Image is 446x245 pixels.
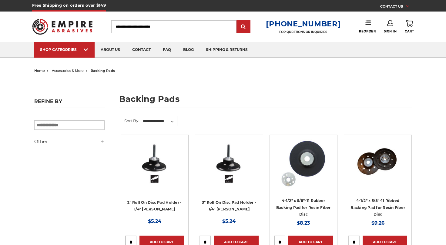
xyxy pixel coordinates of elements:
span: Reorder [359,29,376,33]
img: 2" Roll On Disc Pad Holder - 1/4" Shank [130,139,179,188]
a: blog [177,42,200,58]
a: 2" Roll On Disc Pad Holder - 1/4" [PERSON_NAME] [127,200,182,212]
div: SHOP CATEGORIES [40,47,89,52]
label: Sort By: [121,116,139,125]
span: Cart [405,29,414,33]
img: 3" Roll On Disc Pad Holder - 1/4" Shank [205,139,253,188]
span: $5.24 [222,218,236,224]
span: backing pads [91,69,115,73]
a: 2" Roll On Disc Pad Holder - 1/4" Shank [125,139,184,198]
a: faq [157,42,177,58]
img: Empire Abrasives [32,15,93,39]
h1: backing pads [119,95,412,108]
img: 4.5 inch ribbed thermo plastic resin fiber disc backing pad [354,139,402,188]
input: Submit [237,21,250,33]
a: 4-1/2" x 5/8"-11 Ribbed Backing Pad for Resin Fiber Disc [350,198,405,216]
h5: Other [34,138,105,145]
a: 4-1/2" Resin Fiber Disc Backing Pad Flexible Rubber [274,139,333,198]
h5: Refine by [34,99,105,108]
a: 3" Roll On Disc Pad Holder - 1/4" Shank [200,139,258,198]
a: [PHONE_NUMBER] [266,19,340,28]
a: Cart [405,20,414,33]
a: CONTACT US [380,3,414,12]
a: 4.5 inch ribbed thermo plastic resin fiber disc backing pad [348,139,407,198]
a: accessories & more [52,69,84,73]
a: about us [95,42,126,58]
select: Sort By: [142,117,177,126]
a: home [34,69,45,73]
p: FOR QUESTIONS OR INQUIRIES [266,30,340,34]
span: $9.26 [371,220,384,226]
a: shipping & returns [200,42,254,58]
a: 3" Roll On Disc Pad Holder - 1/4" [PERSON_NAME] [202,200,256,212]
span: $8.23 [297,220,310,226]
a: Reorder [359,20,376,33]
span: $5.24 [148,218,161,224]
a: contact [126,42,157,58]
span: Sign In [384,29,397,33]
a: 4-1/2" x 5/8"-11 Rubber Backing Pad for Resin Fiber Disc [276,198,331,216]
img: 4-1/2" Resin Fiber Disc Backing Pad Flexible Rubber [279,139,328,188]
